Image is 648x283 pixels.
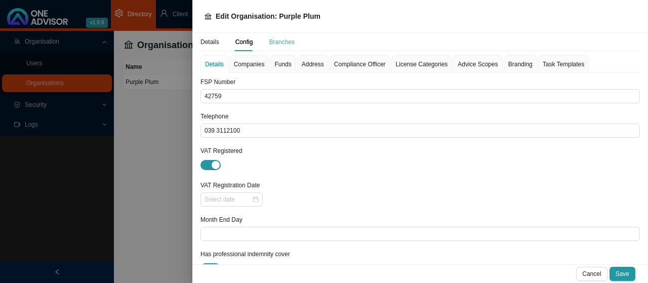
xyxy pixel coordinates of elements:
[274,61,291,67] span: Funds
[269,37,295,47] div: Branches
[610,267,635,281] button: Save
[205,194,252,205] input: Select date
[200,111,233,122] label: Telephone
[200,146,247,156] label: VAT Registered
[200,37,219,47] div: Details
[200,180,265,190] label: VAT Registration Date
[235,39,253,45] span: Config
[616,269,629,279] span: Save
[205,13,212,20] span: bank
[302,61,324,67] span: Address
[543,59,584,69] div: Task Templates
[508,59,533,69] div: Branding
[576,267,607,281] button: Cancel
[200,215,247,225] label: Month End Day
[458,61,498,67] span: Advice Scopes
[216,12,320,20] span: Edit Organisation: Purple Plum
[205,59,224,69] div: Details
[200,249,295,259] label: Has professional indemnity cover
[334,61,386,67] span: Compliance Officer
[200,77,240,87] label: FSP Number
[582,269,601,279] span: Cancel
[396,61,448,67] span: License Categories
[234,61,265,67] span: Companies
